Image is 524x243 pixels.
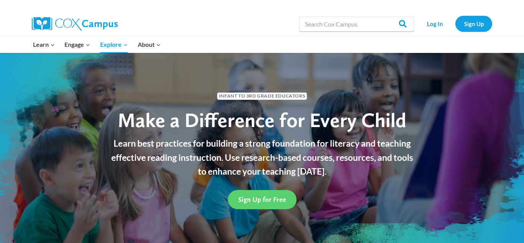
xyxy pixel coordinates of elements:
[64,40,90,50] span: Engage
[138,40,161,50] span: About
[418,16,451,31] a: Log In
[100,40,128,50] span: Explore
[228,190,297,209] a: Sign Up for Free
[32,17,118,31] img: Cox Campus
[107,136,417,179] p: Learn best practices for building a strong foundation for literacy and teaching effective reading...
[118,108,406,132] span: Make a Difference for Every Child
[28,36,165,53] nav: Primary Navigation
[418,16,492,31] nav: Secondary Navigation
[33,40,55,50] span: Learn
[217,93,307,100] span: Infant to 3rd Grade Educators
[455,16,492,31] a: Sign Up
[238,195,286,203] span: Sign Up for Free
[299,16,414,31] input: Search Cox Campus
